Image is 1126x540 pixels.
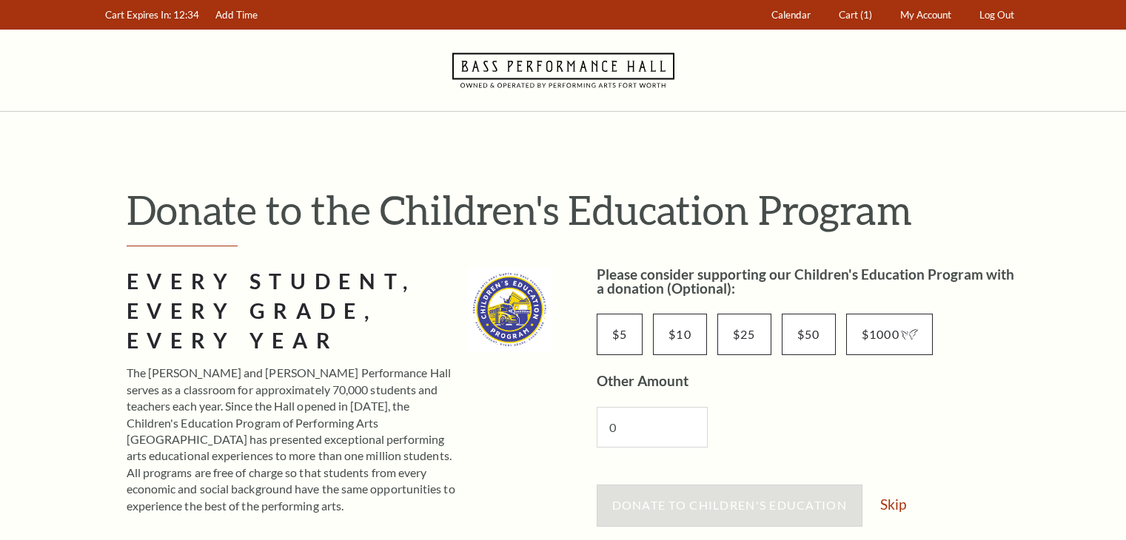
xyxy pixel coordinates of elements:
[127,267,457,356] h2: Every Student, Every Grade, Every Year
[764,1,817,30] a: Calendar
[127,365,457,514] p: The [PERSON_NAME] and [PERSON_NAME] Performance Hall serves as a classroom for approximately 70,0...
[208,1,264,30] a: Add Time
[860,9,872,21] span: (1)
[972,1,1021,30] a: Log Out
[597,314,643,355] input: $5
[597,372,688,389] label: Other Amount
[880,497,906,511] a: Skip
[771,9,811,21] span: Calendar
[597,485,862,526] button: Donate to Children's Education
[105,9,171,21] span: Cart Expires In:
[173,9,199,21] span: 12:34
[900,9,951,21] span: My Account
[467,267,552,352] img: cep_logo_2022_standard_335x335.jpg
[597,266,1014,297] label: Please consider supporting our Children's Education Program with a donation (Optional):
[717,314,771,355] input: $25
[846,314,933,355] input: $1000
[127,186,1022,234] h1: Donate to the Children's Education Program
[839,9,858,21] span: Cart
[782,314,836,355] input: $50
[612,498,847,512] span: Donate to Children's Education
[831,1,879,30] a: Cart (1)
[893,1,958,30] a: My Account
[653,314,707,355] input: $10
